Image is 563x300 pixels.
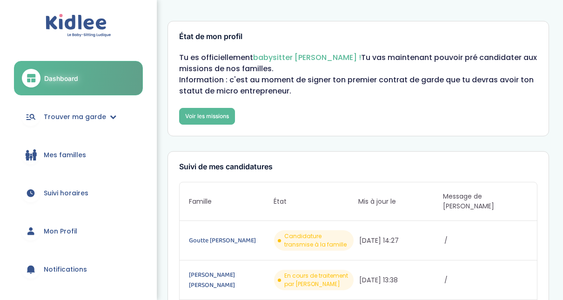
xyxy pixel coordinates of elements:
[274,197,358,207] span: État
[46,14,111,38] img: logo.svg
[359,275,442,285] span: [DATE] 13:38
[14,138,143,172] a: Mes familles
[14,214,143,248] a: Mon Profil
[284,272,350,288] span: En cours de traitement par [PERSON_NAME]
[443,192,528,211] span: Message de [PERSON_NAME]
[44,112,106,122] span: Trouver ma garde
[44,188,88,198] span: Suivi horaires
[189,235,272,246] a: Goutte [PERSON_NAME]
[14,253,143,286] a: Notifications
[44,73,78,83] span: Dashboard
[179,108,235,125] a: Voir les missions
[14,100,143,133] a: Trouver ma garde
[179,33,537,41] h3: État de mon profil
[14,176,143,210] a: Suivi horaires
[179,163,537,171] h3: Suivi de mes candidatures
[189,197,274,207] span: Famille
[44,227,77,236] span: Mon Profil
[179,74,537,97] p: Information : c'est au moment de signer ton premier contrat de garde que tu devras avoir ton stat...
[358,197,443,207] span: Mis à jour le
[44,150,86,160] span: Mes familles
[253,52,361,63] span: babysitter [PERSON_NAME] !
[444,275,528,285] span: /
[189,270,272,290] a: [PERSON_NAME] [PERSON_NAME]
[44,265,87,274] span: Notifications
[179,52,537,74] p: Tu es officiellement Tu vas maintenant pouvoir pré candidater aux missions de nos familles.
[284,232,350,249] span: Candidature transmise à la famille
[359,236,442,246] span: [DATE] 14:27
[14,61,143,95] a: Dashboard
[444,236,528,246] span: /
